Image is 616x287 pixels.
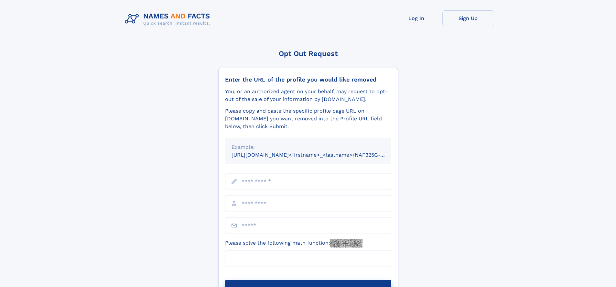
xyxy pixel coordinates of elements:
[225,76,391,83] div: Enter the URL of the profile you would like removed
[225,88,391,103] div: You, or an authorized agent on your behalf, may request to opt-out of the sale of your informatio...
[218,50,398,58] div: Opt Out Request
[232,152,404,158] small: [URL][DOMAIN_NAME]<firstname>_<lastname>/NAF325G-xxxxxxxx
[442,10,494,26] a: Sign Up
[225,107,391,130] div: Please copy and paste the specific profile page URL on [DOMAIN_NAME] you want removed into the Pr...
[225,239,362,248] label: Please solve the following math function:
[122,10,215,28] img: Logo Names and Facts
[232,143,385,151] div: Example:
[391,10,442,26] a: Log In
